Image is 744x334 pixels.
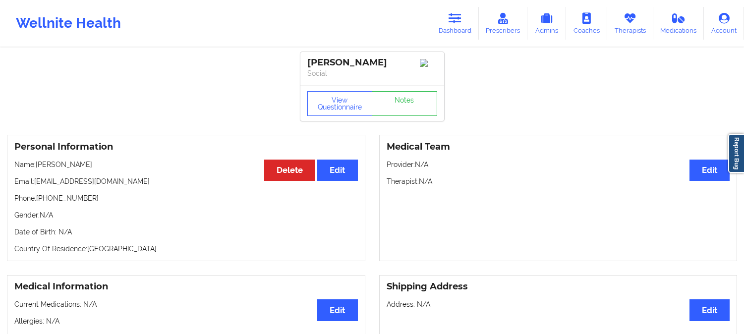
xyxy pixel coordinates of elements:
button: Edit [689,299,730,321]
p: Country Of Residence: [GEOGRAPHIC_DATA] [14,244,358,254]
p: Name: [PERSON_NAME] [14,160,358,169]
a: Medications [653,7,704,40]
a: Coaches [566,7,607,40]
p: Date of Birth: N/A [14,227,358,237]
a: Report Bug [728,134,744,173]
button: Delete [264,160,315,181]
button: Edit [689,160,730,181]
p: Gender: N/A [14,210,358,220]
p: Current Medications: N/A [14,299,358,309]
a: Dashboard [431,7,479,40]
p: Allergies: N/A [14,316,358,326]
button: View Questionnaire [307,91,373,116]
a: Therapists [607,7,653,40]
h3: Shipping Address [387,281,730,292]
h3: Medical Information [14,281,358,292]
h3: Medical Team [387,141,730,153]
div: [PERSON_NAME] [307,57,437,68]
p: Phone: [PHONE_NUMBER] [14,193,358,203]
img: Image%2Fplaceholer-image.png [420,59,437,67]
a: Notes [372,91,437,116]
p: Email: [EMAIL_ADDRESS][DOMAIN_NAME] [14,176,358,186]
a: Admins [527,7,566,40]
p: Social [307,68,437,78]
p: Therapist: N/A [387,176,730,186]
a: Prescribers [479,7,528,40]
p: Address: N/A [387,299,730,309]
a: Account [704,7,744,40]
button: Edit [317,160,357,181]
h3: Personal Information [14,141,358,153]
button: Edit [317,299,357,321]
p: Provider: N/A [387,160,730,169]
